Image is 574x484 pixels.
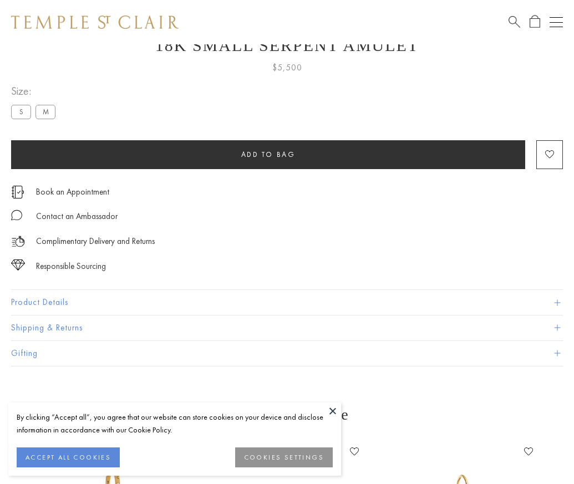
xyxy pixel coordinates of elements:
[11,235,25,248] img: icon_delivery.svg
[11,210,22,221] img: MessageIcon-01_2.svg
[11,186,24,198] img: icon_appointment.svg
[11,16,179,29] img: Temple St. Clair
[241,150,296,159] span: Add to bag
[17,447,120,467] button: ACCEPT ALL COOKIES
[272,60,302,75] span: $5,500
[36,235,155,248] p: Complimentary Delivery and Returns
[36,186,109,198] a: Book an Appointment
[550,16,563,29] button: Open navigation
[11,341,563,366] button: Gifting
[11,82,60,100] span: Size:
[35,105,55,119] label: M
[11,259,25,271] img: icon_sourcing.svg
[11,105,31,119] label: S
[11,36,563,55] h1: 18K Small Serpent Amulet
[11,315,563,340] button: Shipping & Returns
[11,140,525,169] button: Add to bag
[530,15,540,29] a: Open Shopping Bag
[36,210,118,223] div: Contact an Ambassador
[36,259,106,273] div: Responsible Sourcing
[11,290,563,315] button: Product Details
[235,447,333,467] button: COOKIES SETTINGS
[509,15,520,29] a: Search
[17,411,333,436] div: By clicking “Accept all”, you agree that our website can store cookies on your device and disclos...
